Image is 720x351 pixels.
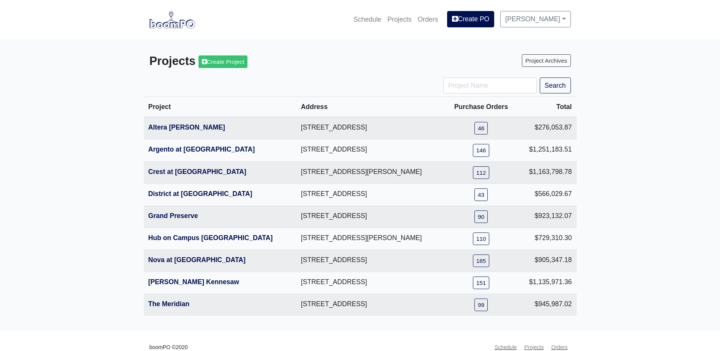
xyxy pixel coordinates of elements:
[474,210,488,223] a: 90
[296,294,445,316] td: [STREET_ADDRESS]
[517,272,576,294] td: $1,135,971.36
[473,255,490,267] a: 185
[474,188,488,201] a: 43
[148,300,190,308] a: The Meridian
[517,97,576,117] th: Total
[296,117,445,139] td: [STREET_ADDRESS]
[540,77,571,93] button: Search
[473,144,490,157] a: 146
[445,97,517,117] th: Purchase Orders
[199,55,247,68] a: Create Project
[296,250,445,272] td: [STREET_ADDRESS]
[296,139,445,161] td: [STREET_ADDRESS]
[500,11,570,27] a: [PERSON_NAME]
[473,232,490,245] a: 110
[148,123,225,131] a: Altera [PERSON_NAME]
[473,277,490,289] a: 151
[296,183,445,206] td: [STREET_ADDRESS]
[443,77,537,93] input: Project Name
[296,272,445,294] td: [STREET_ADDRESS]
[522,54,570,67] a: Project Archives
[148,145,255,153] a: Argento at [GEOGRAPHIC_DATA]
[474,299,488,311] a: 99
[474,122,488,134] a: 46
[414,11,441,28] a: Orders
[473,166,490,179] a: 112
[517,183,576,206] td: $566,029.67
[150,54,354,68] h3: Projects
[517,161,576,183] td: $1,163,798.78
[148,212,198,220] a: Grand Preserve
[350,11,384,28] a: Schedule
[517,206,576,228] td: $923,132.07
[517,294,576,316] td: $945,987.02
[296,206,445,228] td: [STREET_ADDRESS]
[517,228,576,250] td: $729,310.30
[148,234,273,242] a: Hub on Campus [GEOGRAPHIC_DATA]
[150,11,195,28] img: boomPO
[384,11,415,28] a: Projects
[144,97,296,117] th: Project
[296,161,445,183] td: [STREET_ADDRESS][PERSON_NAME]
[517,117,576,139] td: $276,053.87
[148,168,246,175] a: Crest at [GEOGRAPHIC_DATA]
[296,228,445,250] td: [STREET_ADDRESS][PERSON_NAME]
[447,11,494,27] a: Create PO
[148,190,252,198] a: District at [GEOGRAPHIC_DATA]
[296,97,445,117] th: Address
[148,278,239,286] a: [PERSON_NAME] Kennesaw
[148,256,246,264] a: Nova at [GEOGRAPHIC_DATA]
[517,250,576,272] td: $905,347.18
[517,139,576,161] td: $1,251,183.51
